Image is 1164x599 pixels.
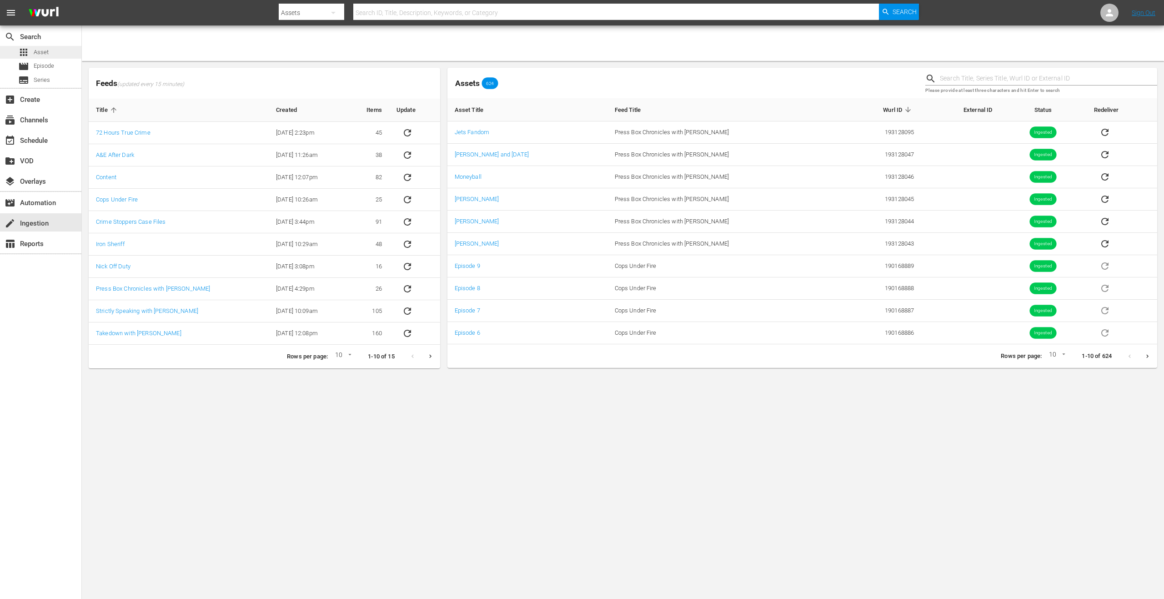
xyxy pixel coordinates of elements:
[5,31,15,42] span: Search
[1045,349,1067,363] div: 10
[96,307,198,314] a: Strictly Speaking with [PERSON_NAME]
[347,278,389,300] td: 26
[455,329,480,336] a: Episode 6
[839,166,921,188] td: 193128046
[447,98,1157,344] table: sticky table
[96,151,134,158] a: A&E After Dark
[839,211,921,233] td: 193128044
[96,218,166,225] a: Crime Stoppers Case Files
[5,115,15,126] span: Channels
[331,350,353,363] div: 10
[455,151,529,158] a: [PERSON_NAME] and [DATE]
[347,122,389,144] td: 45
[34,61,54,70] span: Episode
[1029,241,1056,247] span: Ingested
[1001,352,1042,361] p: Rows per page:
[5,135,15,146] span: Schedule
[18,75,29,86] span: Series
[921,98,999,121] th: External ID
[269,122,347,144] td: [DATE] 2:23pm
[879,4,919,20] button: Search
[389,99,440,122] th: Update
[347,211,389,233] td: 91
[839,277,921,300] td: 190168888
[269,166,347,189] td: [DATE] 12:07pm
[839,144,921,166] td: 193128047
[607,144,840,166] td: Press Box Chronicles with [PERSON_NAME]
[96,174,116,181] a: Content
[347,166,389,189] td: 82
[999,98,1086,121] th: Status
[1029,218,1056,225] span: Ingested
[5,156,15,166] span: VOD
[1029,263,1056,270] span: Ingested
[421,347,439,365] button: Next page
[1029,174,1056,181] span: Ingested
[1029,129,1056,136] span: Ingested
[839,233,921,255] td: 193128043
[482,81,498,86] span: 624
[5,94,15,105] span: Create
[1029,196,1056,203] span: Ingested
[269,300,347,322] td: [DATE] 10:09am
[347,99,389,122] th: Items
[347,144,389,166] td: 38
[1029,151,1056,158] span: Ingested
[117,81,184,88] span: (updated every 15 minutes)
[96,285,210,292] a: Press Box Chronicles with [PERSON_NAME]
[5,7,16,18] span: menu
[1094,307,1116,313] span: Asset is in future lineups. Remove all episodes that contain this asset before redelivering
[18,47,29,58] span: Asset
[607,121,840,144] td: Press Box Chronicles with [PERSON_NAME]
[5,197,15,208] span: Automation
[455,240,499,247] a: [PERSON_NAME]
[1139,347,1156,365] button: Next page
[347,300,389,322] td: 105
[607,255,840,277] td: Cops Under Fire
[607,300,840,322] td: Cops Under Fire
[455,307,480,314] a: Episode 7
[1094,329,1116,336] span: Asset is in future lineups. Remove all episodes that contain this asset before redelivering
[1082,352,1112,361] p: 1-10 of 624
[839,188,921,211] td: 193128045
[839,300,921,322] td: 190168887
[1087,98,1157,121] th: Redeliver
[22,2,65,24] img: ans4CAIJ8jUAAAAAAAAAAAAAAAAAAAAAAAAgQb4GAAAAAAAAAAAAAAAAAAAAAAAAJMjXAAAAAAAAAAAAAAAAAAAAAAAAgAT5G...
[607,98,840,121] th: Feed Title
[455,196,499,202] a: [PERSON_NAME]
[455,285,480,292] a: Episode 8
[34,76,50,85] span: Series
[1094,284,1116,291] span: Asset is in future lineups. Remove all episodes that contain this asset before redelivering
[276,106,309,114] span: Created
[347,233,389,256] td: 48
[839,255,921,277] td: 190168889
[269,211,347,233] td: [DATE] 3:44pm
[347,189,389,211] td: 25
[940,72,1157,86] input: Search Title, Series Title, Wurl ID or External ID
[893,4,917,20] span: Search
[347,256,389,278] td: 16
[5,176,15,187] span: Overlays
[925,87,1157,95] p: Please provide at least three characters and hit Enter to search
[607,322,840,344] td: Cops Under Fire
[607,277,840,300] td: Cops Under Fire
[287,352,328,361] p: Rows per page:
[607,188,840,211] td: Press Box Chronicles with [PERSON_NAME]
[96,241,125,247] a: Iron Sheriff
[455,173,482,180] a: Moneyball
[89,99,440,345] table: sticky table
[269,256,347,278] td: [DATE] 3:08pm
[1029,307,1056,314] span: Ingested
[368,352,394,361] p: 1-10 of 15
[269,144,347,166] td: [DATE] 11:26am
[96,129,151,136] a: 72 Hours True Crime
[18,61,29,72] span: Episode
[607,233,840,255] td: Press Box Chronicles with [PERSON_NAME]
[1029,330,1056,337] span: Ingested
[839,121,921,144] td: 193128095
[607,166,840,188] td: Press Box Chronicles with [PERSON_NAME]
[34,48,49,57] span: Asset
[5,218,15,229] span: Ingestion
[455,218,499,225] a: [PERSON_NAME]
[269,278,347,300] td: [DATE] 4:29pm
